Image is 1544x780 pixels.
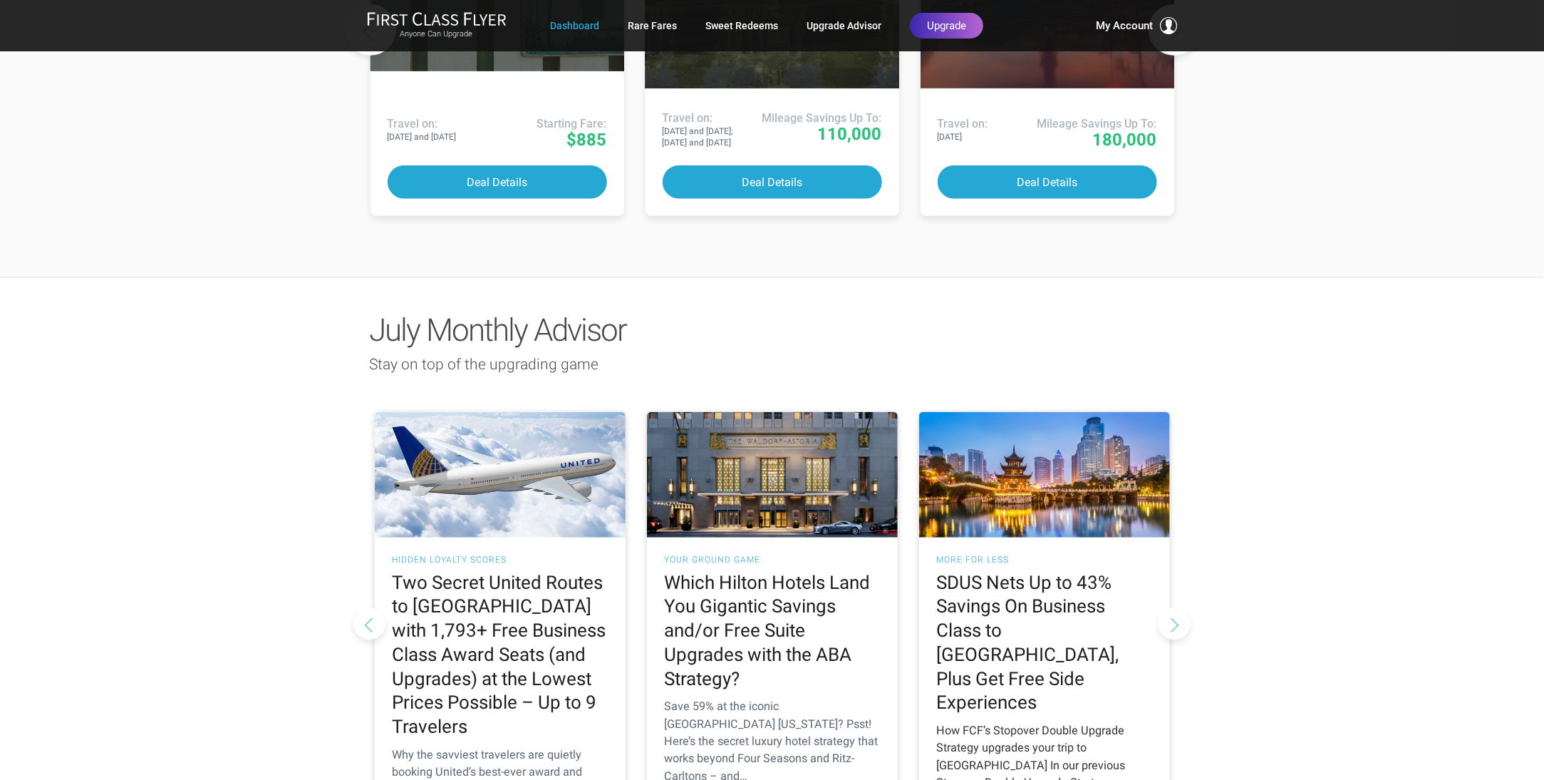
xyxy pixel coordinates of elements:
a: Rare Fares [628,13,677,39]
a: Dashboard [550,13,599,39]
small: Anyone Can Upgrade [367,29,507,39]
button: Deal Details [663,165,882,199]
h2: SDUS Nets Up to 43% Savings On Business Class to [GEOGRAPHIC_DATA], Plus Get Free Side Experiences [937,571,1152,716]
button: My Account [1097,17,1178,34]
button: Deal Details [938,165,1157,199]
h3: More for Less [937,555,1152,564]
button: Next slide [1159,608,1191,640]
h3: Hidden Loyalty Scores [393,555,608,564]
span: July Monthly Advisor [370,312,627,349]
h3: Your Ground Game [665,555,880,564]
a: Sweet Redeems [705,13,778,39]
button: Previous slide [353,608,385,640]
a: First Class FlyerAnyone Can Upgrade [367,11,507,40]
h2: Two Secret United Routes to [GEOGRAPHIC_DATA] with 1,793+ Free Business Class Award Seats (and Up... [393,571,608,739]
span: My Account [1097,17,1154,34]
h2: Which Hilton Hotels Land You Gigantic Savings and/or Free Suite Upgrades with the ABA Strategy? [665,571,880,692]
span: Stay on top of the upgrading game [370,356,599,373]
a: Upgrade Advisor [807,13,881,39]
a: Upgrade [910,13,983,39]
button: Deal Details [388,165,607,199]
img: First Class Flyer [367,11,507,26]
